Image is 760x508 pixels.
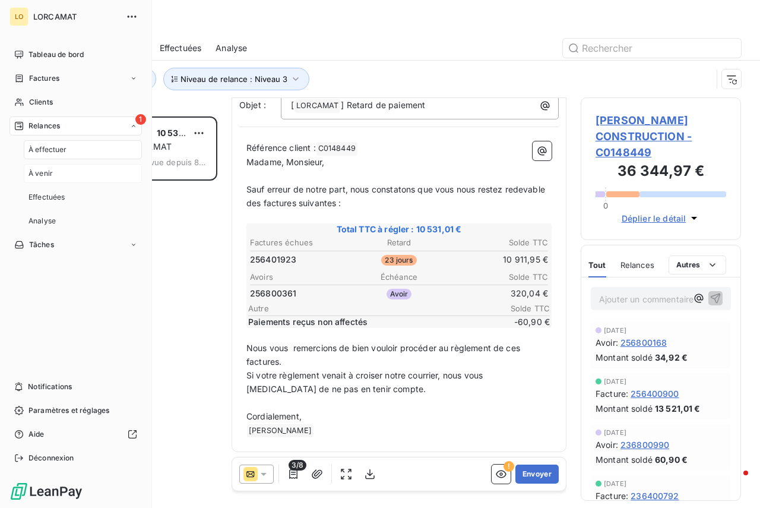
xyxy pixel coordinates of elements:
[28,216,56,226] span: Analyse
[604,378,626,385] span: [DATE]
[387,289,412,299] span: Avoir
[596,490,628,502] span: Facture :
[9,7,28,26] div: LO
[246,370,485,394] span: Si votre règlement venait à croiser notre courrier, nous vous [MEDICAL_DATA] de ne pas en tenir c...
[291,100,294,110] span: [
[449,287,549,300] td: 320,04 €
[655,351,688,364] span: 34,92 €
[28,168,53,179] span: À venir
[28,192,65,203] span: Effectuées
[248,316,476,328] span: Paiements reçus non affectés
[618,212,704,225] button: Déplier le détail
[249,287,349,300] td: 256800361
[596,160,726,184] h3: 36 344,97 €
[316,142,357,156] span: C0148449
[33,12,119,21] span: LORCAMAT
[246,184,547,208] span: Sauf erreur de notre part, nous constatons que vous nous restez redevable des factures suivantes :
[250,254,296,266] span: 256401923
[160,42,202,54] span: Effectuées
[246,157,325,167] span: Madame, Monsieur,
[596,112,726,160] span: [PERSON_NAME] CONSTRUCTION - C0148449
[248,304,479,313] span: Autre
[247,424,313,438] span: [PERSON_NAME]
[246,143,316,153] span: Référence client :
[246,411,302,421] span: Cordialement,
[620,438,669,451] span: 236800990
[449,271,549,283] th: Solde TTC
[655,453,688,466] span: 60,90 €
[604,429,626,436] span: [DATE]
[479,304,550,313] span: Solde TTC
[596,402,653,415] span: Montant soldé
[620,260,654,270] span: Relances
[596,336,618,349] span: Avoir :
[603,201,608,210] span: 0
[622,212,686,225] span: Déplier le détail
[9,425,142,444] a: Aide
[246,343,522,367] span: Nous vous remercions de bien vouloir procéder au règlement de ces factures.
[596,438,618,451] span: Avoir :
[180,74,287,84] span: Niveau de relance : Niveau 3
[157,128,202,138] span: 10 531,01 €
[631,387,679,400] span: 256400900
[135,114,146,125] span: 1
[289,460,306,471] span: 3/8
[294,99,340,113] span: LORCAMAT
[216,42,247,54] span: Analyse
[9,482,83,501] img: Logo LeanPay
[588,260,606,270] span: Tout
[248,223,550,235] span: Total TTC à régler : 10 531,01 €
[28,405,109,416] span: Paramètres et réglages
[449,236,549,249] th: Solde TTC
[28,381,72,392] span: Notifications
[596,351,653,364] span: Montant soldé
[28,49,84,60] span: Tableau de bord
[596,387,628,400] span: Facture :
[479,316,550,328] span: -60,90 €
[341,100,425,110] span: ] Retard de paiement
[563,39,741,58] input: Rechercher
[28,429,45,440] span: Aide
[720,468,748,496] iframe: Intercom live chat
[163,68,309,90] button: Niveau de relance : Niveau 3
[604,480,626,487] span: [DATE]
[350,236,449,249] th: Retard
[596,453,653,466] span: Montant soldé
[239,100,266,110] span: Objet :
[350,271,449,283] th: Échéance
[28,121,60,131] span: Relances
[620,336,667,349] span: 256800168
[249,236,349,249] th: Factures échues
[631,490,679,502] span: 236400792
[604,327,626,334] span: [DATE]
[655,402,701,415] span: 13 521,01 €
[28,453,74,463] span: Déconnexion
[28,144,67,155] span: À effectuer
[515,465,559,484] button: Envoyer
[249,271,349,283] th: Avoirs
[29,97,53,108] span: Clients
[29,73,59,84] span: Factures
[669,255,726,274] button: Autres
[381,255,416,266] span: 23 jours
[137,157,206,167] span: prévue depuis 8 jours
[29,239,54,250] span: Tâches
[449,253,549,266] td: 10 911,95 €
